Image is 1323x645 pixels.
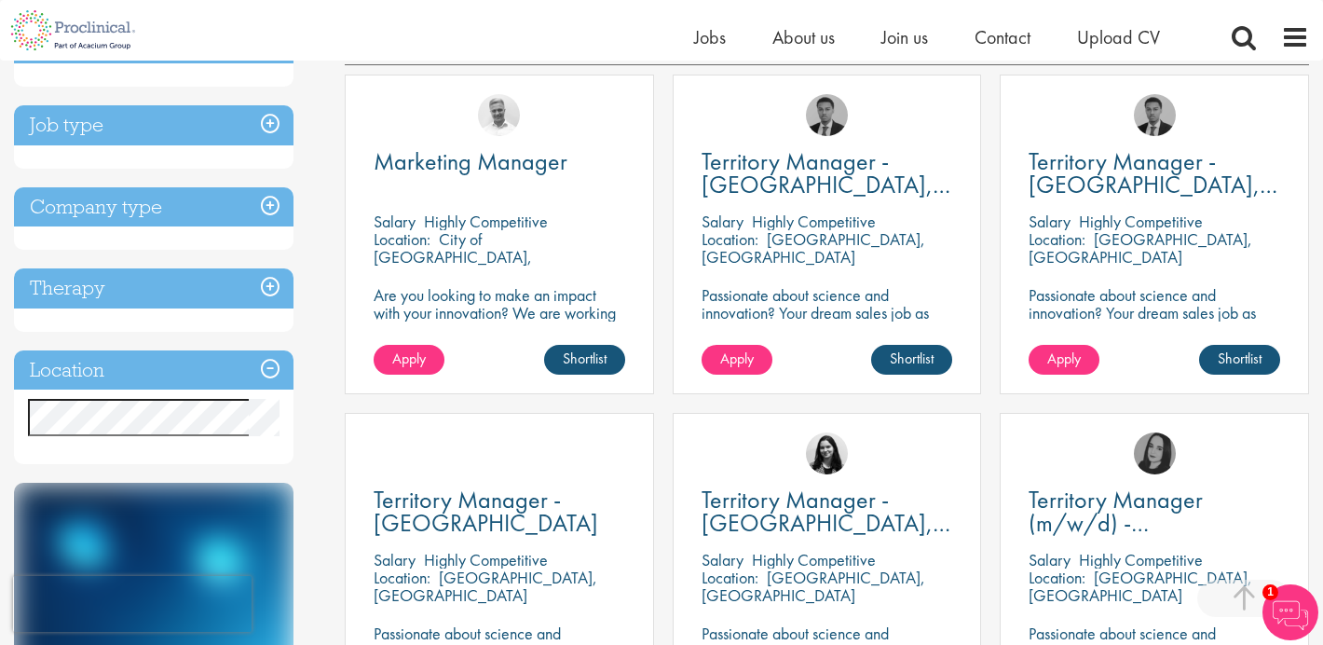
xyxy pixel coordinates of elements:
[806,94,848,136] img: Carl Gbolade
[1029,549,1071,570] span: Salary
[374,150,625,173] a: Marketing Manager
[1199,345,1280,375] a: Shortlist
[1029,145,1277,224] span: Territory Manager - [GEOGRAPHIC_DATA], [GEOGRAPHIC_DATA]
[702,286,953,339] p: Passionate about science and innovation? Your dream sales job as Territory Manager awaits!
[1029,228,1085,250] span: Location:
[702,228,925,268] p: [GEOGRAPHIC_DATA], [GEOGRAPHIC_DATA]
[702,567,925,606] p: [GEOGRAPHIC_DATA], [GEOGRAPHIC_DATA]
[881,25,928,49] a: Join us
[374,345,444,375] a: Apply
[374,488,625,535] a: Territory Manager - [GEOGRAPHIC_DATA]
[14,105,293,145] h3: Job type
[478,94,520,136] img: Joshua Bye
[1134,432,1176,474] img: Anna Klemencic
[1262,584,1318,640] img: Chatbot
[752,549,876,570] p: Highly Competitive
[871,345,952,375] a: Shortlist
[1029,228,1252,268] p: [GEOGRAPHIC_DATA], [GEOGRAPHIC_DATA]
[702,345,772,375] a: Apply
[14,187,293,227] h3: Company type
[374,286,625,375] p: Are you looking to make an impact with your innovation? We are working with a well-established ph...
[374,145,567,177] span: Marketing Manager
[702,211,743,232] span: Salary
[374,567,430,588] span: Location:
[702,150,953,197] a: Territory Manager - [GEOGRAPHIC_DATA], [GEOGRAPHIC_DATA]
[392,349,426,368] span: Apply
[1029,567,1252,606] p: [GEOGRAPHIC_DATA], [GEOGRAPHIC_DATA]
[544,345,625,375] a: Shortlist
[1029,567,1085,588] span: Location:
[806,432,848,474] img: Indre Stankeviciute
[1029,484,1253,562] span: Territory Manager (m/w/d) - [GEOGRAPHIC_DATA]
[374,211,416,232] span: Salary
[424,549,548,570] p: Highly Competitive
[702,549,743,570] span: Salary
[374,549,416,570] span: Salary
[1029,211,1071,232] span: Salary
[1029,345,1099,375] a: Apply
[1134,94,1176,136] img: Carl Gbolade
[424,211,548,232] p: Highly Competitive
[13,576,252,632] iframe: reCAPTCHA
[1047,349,1081,368] span: Apply
[975,25,1030,49] a: Contact
[1029,488,1280,535] a: Territory Manager (m/w/d) - [GEOGRAPHIC_DATA]
[752,211,876,232] p: Highly Competitive
[694,25,726,49] a: Jobs
[1079,211,1203,232] p: Highly Competitive
[374,567,597,606] p: [GEOGRAPHIC_DATA], [GEOGRAPHIC_DATA]
[1029,150,1280,197] a: Territory Manager - [GEOGRAPHIC_DATA], [GEOGRAPHIC_DATA]
[702,228,758,250] span: Location:
[374,228,430,250] span: Location:
[14,268,293,309] h3: Therapy
[1077,25,1160,49] a: Upload CV
[374,228,532,285] p: City of [GEOGRAPHIC_DATA], [GEOGRAPHIC_DATA]
[720,349,754,368] span: Apply
[1029,286,1280,339] p: Passionate about science and innovation? Your dream sales job as Territory Manager awaits!
[374,484,598,539] span: Territory Manager - [GEOGRAPHIC_DATA]
[1079,549,1203,570] p: Highly Competitive
[702,145,950,224] span: Territory Manager - [GEOGRAPHIC_DATA], [GEOGRAPHIC_DATA]
[14,350,293,391] h3: Location
[772,25,835,49] a: About us
[702,567,758,588] span: Location:
[702,488,953,535] a: Territory Manager - [GEOGRAPHIC_DATA], [GEOGRAPHIC_DATA], [GEOGRAPHIC_DATA], [GEOGRAPHIC_DATA]
[1262,584,1278,600] span: 1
